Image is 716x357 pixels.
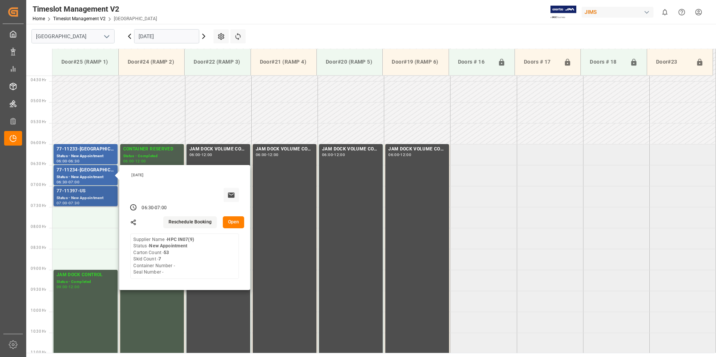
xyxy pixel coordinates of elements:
div: 07:00 [69,180,79,184]
b: New Appointment [149,243,187,248]
div: Door#23 [653,55,693,69]
div: 06:30 [69,159,79,163]
span: 06:30 Hr [31,162,46,166]
div: 77-11397-US [57,187,115,195]
div: 12:00 [268,153,279,156]
div: Supplier Name - Status - Carton Count - Skid Count - Container Number - Seal Number - [133,237,194,276]
div: 09:00 [57,285,67,289]
div: 07:30 [69,201,79,205]
div: 77-11234-[GEOGRAPHIC_DATA] [57,167,115,174]
div: Doors # 16 [455,55,495,69]
span: 08:30 Hr [31,245,46,250]
span: 04:30 Hr [31,78,46,82]
a: Home [33,16,45,21]
span: 10:30 Hr [31,329,46,333]
div: 06:00 [256,153,267,156]
div: 12:00 [334,153,345,156]
div: Status - New Appointment [57,195,115,201]
div: - [154,205,155,211]
b: 53 [164,250,169,255]
input: Type to search/select [31,29,115,43]
div: - [333,153,334,156]
button: Help Center [673,4,690,21]
div: 06:00 [388,153,399,156]
span: 08:00 Hr [31,225,46,229]
div: Status - Completed [57,279,115,285]
div: Timeslot Management V2 [33,3,157,15]
div: Door#25 (RAMP 1) [58,55,112,69]
span: 07:30 Hr [31,204,46,208]
div: 06:30 [142,205,154,211]
div: 12:00 [69,285,79,289]
span: 07:00 Hr [31,183,46,187]
div: JAM DOCK VOLUME CONTROL [189,146,247,153]
button: open menu [101,31,112,42]
div: Door#20 (RAMP 5) [323,55,376,69]
div: 07:00 [57,201,67,205]
div: Status - New Appointment [57,153,115,159]
div: Doors # 18 [587,55,626,69]
div: - [67,180,69,184]
div: Door#21 (RAMP 4) [257,55,310,69]
span: 09:00 Hr [31,266,46,271]
div: JAM DOCK CONTROL [57,271,115,279]
div: Door#22 (RAMP 3) [191,55,244,69]
span: 11:00 Hr [31,350,46,354]
div: 07:00 [155,205,167,211]
b: 7 [158,256,161,262]
a: Timeslot Management V2 [53,16,106,21]
div: Status - Completed [123,153,181,159]
div: - [399,153,400,156]
div: - [134,159,135,163]
div: 06:00 [57,159,67,163]
div: 06:00 [322,153,333,156]
div: Door#24 (RAMP 2) [125,55,178,69]
div: - [67,159,69,163]
div: JAM DOCK VOLUME CONTROL [256,146,313,153]
button: Open [223,216,245,228]
b: HPC IN07(9) [167,237,194,242]
div: JAM DOCK VOLUME CONTROL [388,146,446,153]
img: Exertis%20JAM%20-%20Email%20Logo.jpg_1722504956.jpg [550,6,576,19]
div: - [200,153,201,156]
div: 12:00 [201,153,212,156]
div: 12:00 [135,159,146,163]
span: 05:00 Hr [31,99,46,103]
div: CONTAINER RESERVED [123,146,181,153]
input: DD.MM.YYYY [134,29,199,43]
div: 12:00 [400,153,411,156]
span: 05:30 Hr [31,120,46,124]
span: 06:00 Hr [31,141,46,145]
button: JIMS [582,5,656,19]
button: show 0 new notifications [656,4,673,21]
div: 06:00 [123,159,134,163]
div: [DATE] [129,173,242,178]
div: Door#19 (RAMP 6) [389,55,442,69]
div: - [267,153,268,156]
div: JIMS [582,7,653,18]
div: Status - New Appointment [57,174,115,180]
span: 10:00 Hr [31,308,46,312]
div: 06:00 [189,153,200,156]
span: 09:30 Hr [31,287,46,292]
div: 06:30 [57,180,67,184]
div: - [67,285,69,289]
div: - [67,201,69,205]
button: Reschedule Booking [163,216,217,228]
div: 77-11233-[GEOGRAPHIC_DATA] [57,146,115,153]
div: Doors # 17 [521,55,561,69]
div: JAM DOCK VOLUME CONTROL [322,146,380,153]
